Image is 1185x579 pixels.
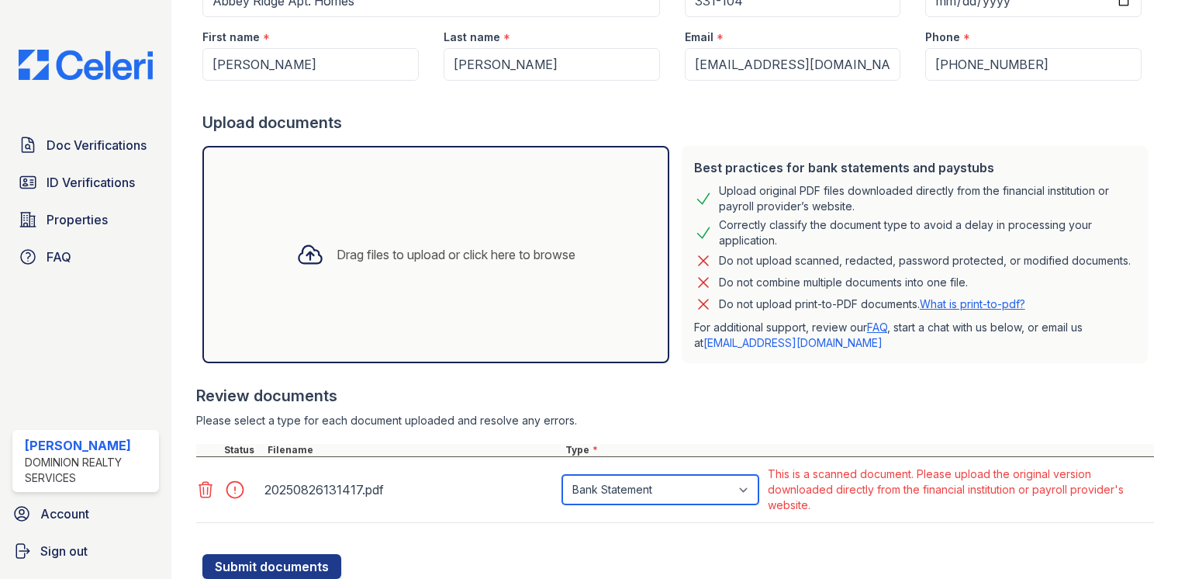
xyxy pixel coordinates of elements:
[196,385,1154,407] div: Review documents
[40,542,88,560] span: Sign out
[221,444,264,456] div: Status
[703,336,883,349] a: [EMAIL_ADDRESS][DOMAIN_NAME]
[694,320,1135,351] p: For additional support, review our , start a chat with us below, or email us at
[867,321,887,334] a: FAQ
[47,248,71,266] span: FAQ
[202,29,260,45] label: First name
[12,204,159,235] a: Properties
[47,136,147,154] span: Doc Verifications
[6,50,165,80] img: CE_Logo_Blue-a8612792a0a2168367f1c8372b55b34899dd931a85d93a1a3d3e32e68fde9ad4.png
[694,158,1135,177] div: Best practices for bank statements and paystubs
[25,436,153,455] div: [PERSON_NAME]
[920,297,1025,310] a: What is print-to-pdf?
[337,245,575,264] div: Drag files to upload or click here to browse
[562,444,1154,456] div: Type
[6,536,165,567] a: Sign out
[719,273,968,292] div: Do not combine multiple documents into one file.
[264,444,562,456] div: Filename
[202,554,341,579] button: Submit documents
[685,29,713,45] label: Email
[719,183,1135,214] div: Upload original PDF files downloaded directly from the financial institution or payroll provider’...
[12,130,159,161] a: Doc Verifications
[264,477,556,502] div: 20250826131417.pdf
[925,29,960,45] label: Phone
[40,504,89,523] span: Account
[202,112,1154,133] div: Upload documents
[719,217,1135,248] div: Correctly classify the document type to avoid a delay in processing your application.
[47,210,108,229] span: Properties
[444,29,500,45] label: Last name
[6,498,165,529] a: Account
[768,466,1151,513] div: This is a scanned document. Please upload the original version downloaded directly from the finan...
[12,167,159,198] a: ID Verifications
[719,251,1131,270] div: Do not upload scanned, redacted, password protected, or modified documents.
[12,241,159,272] a: FAQ
[719,296,1025,312] p: Do not upload print-to-PDF documents.
[25,455,153,486] div: Dominion Realty Services
[196,413,1154,428] div: Please select a type for each document uploaded and resolve any errors.
[47,173,135,192] span: ID Verifications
